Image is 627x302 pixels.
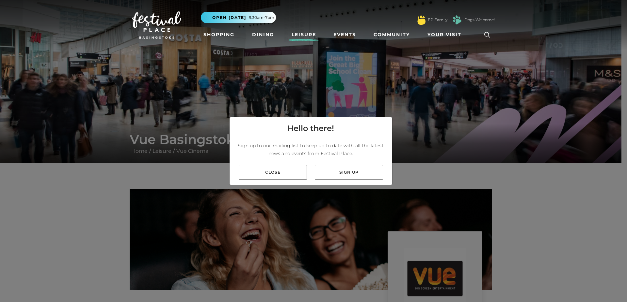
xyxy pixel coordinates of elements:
[249,15,274,21] span: 9.30am-7pm
[371,29,412,41] a: Community
[239,165,307,180] a: Close
[201,29,237,41] a: Shopping
[428,17,447,23] a: FP Family
[464,17,495,23] a: Dogs Welcome!
[132,11,181,39] img: Festival Place Logo
[201,12,276,23] button: Open [DATE] 9.30am-7pm
[331,29,359,41] a: Events
[425,29,467,41] a: Your Visit
[249,29,277,41] a: Dining
[427,31,461,38] span: Your Visit
[289,29,319,41] a: Leisure
[212,15,246,21] span: Open [DATE]
[287,122,334,134] h4: Hello there!
[315,165,383,180] a: Sign up
[235,142,387,157] p: Sign up to our mailing list to keep up to date with all the latest news and events from Festival ...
